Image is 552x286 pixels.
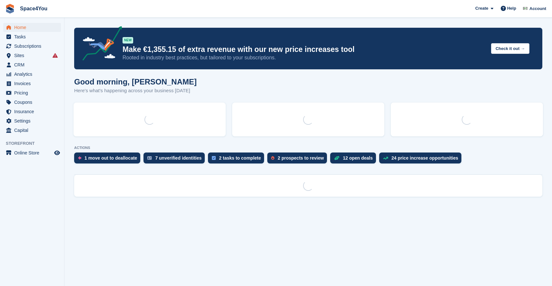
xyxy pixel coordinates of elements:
span: Sites [14,51,53,60]
span: Invoices [14,79,53,88]
a: 7 unverified identities [143,153,208,167]
span: Home [14,23,53,32]
span: CRM [14,60,53,69]
p: Here's what's happening across your business [DATE] [74,87,197,94]
a: menu [3,23,61,32]
a: menu [3,70,61,79]
a: menu [3,126,61,135]
span: Storefront [6,140,64,147]
span: Online Store [14,148,53,157]
a: 2 tasks to complete [208,153,267,167]
a: menu [3,60,61,69]
a: 24 price increase opportunities [379,153,465,167]
div: 7 unverified identities [155,155,202,161]
img: price-adjustments-announcement-icon-8257ccfd72463d97f412b2fc003d46551f7dbcb40ab6d574587a9cd5c0d94... [77,26,122,63]
span: Tasks [14,32,53,41]
span: Pricing [14,88,53,97]
span: Create [475,5,488,12]
span: Subscriptions [14,42,53,51]
div: 2 tasks to complete [219,155,261,161]
a: menu [3,51,61,60]
img: stora-icon-8386f47178a22dfd0bd8f6a31ec36ba5ce8667c1dd55bd0f319d3a0aa187defe.svg [5,4,15,14]
span: Capital [14,126,53,135]
a: Preview store [53,149,61,157]
a: menu [3,32,61,41]
a: 2 prospects to review [267,153,330,167]
span: Coupons [14,98,53,107]
p: ACTIONS [74,146,542,150]
a: menu [3,42,61,51]
a: menu [3,148,61,157]
a: 1 move out to deallocate [74,153,143,167]
div: 24 price increase opportunities [391,155,458,161]
a: 12 open deals [330,153,379,167]
button: Check it out → [491,43,529,54]
a: menu [3,107,61,116]
a: Space4You [17,3,50,14]
img: price_increase_opportunities-93ffe204e8149a01c8c9dc8f82e8f89637d9d84a8eef4429ea346261dce0b2c0.svg [383,157,388,160]
p: Rooted in industry best practices, but tailored to your subscriptions. [123,54,486,61]
span: Account [529,5,546,12]
a: menu [3,116,61,125]
a: menu [3,79,61,88]
img: move_outs_to_deallocate_icon-f764333ba52eb49d3ac5e1228854f67142a1ed5810a6f6cc68b1a99e826820c5.svg [78,156,81,160]
div: 1 move out to deallocate [84,155,137,161]
img: deal-1b604bf984904fb50ccaf53a9ad4b4a5d6e5aea283cecdc64d6e3604feb123c2.svg [334,156,340,160]
span: Analytics [14,70,53,79]
span: Insurance [14,107,53,116]
i: Smart entry sync failures have occurred [53,53,58,58]
img: Finn-Kristof Kausch [522,5,528,12]
img: verify_identity-adf6edd0f0f0b5bbfe63781bf79b02c33cf7c696d77639b501bdc392416b5a36.svg [147,156,152,160]
a: menu [3,98,61,107]
a: menu [3,88,61,97]
img: task-75834270c22a3079a89374b754ae025e5fb1db73e45f91037f5363f120a921f8.svg [212,156,216,160]
span: Help [507,5,516,12]
p: Make €1,355.15 of extra revenue with our new price increases tool [123,45,486,54]
img: prospect-51fa495bee0391a8d652442698ab0144808aea92771e9ea1ae160a38d050c398.svg [271,156,274,160]
div: 12 open deals [343,155,373,161]
h1: Good morning, [PERSON_NAME] [74,77,197,86]
div: 2 prospects to review [278,155,324,161]
span: Settings [14,116,53,125]
div: NEW [123,37,133,44]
